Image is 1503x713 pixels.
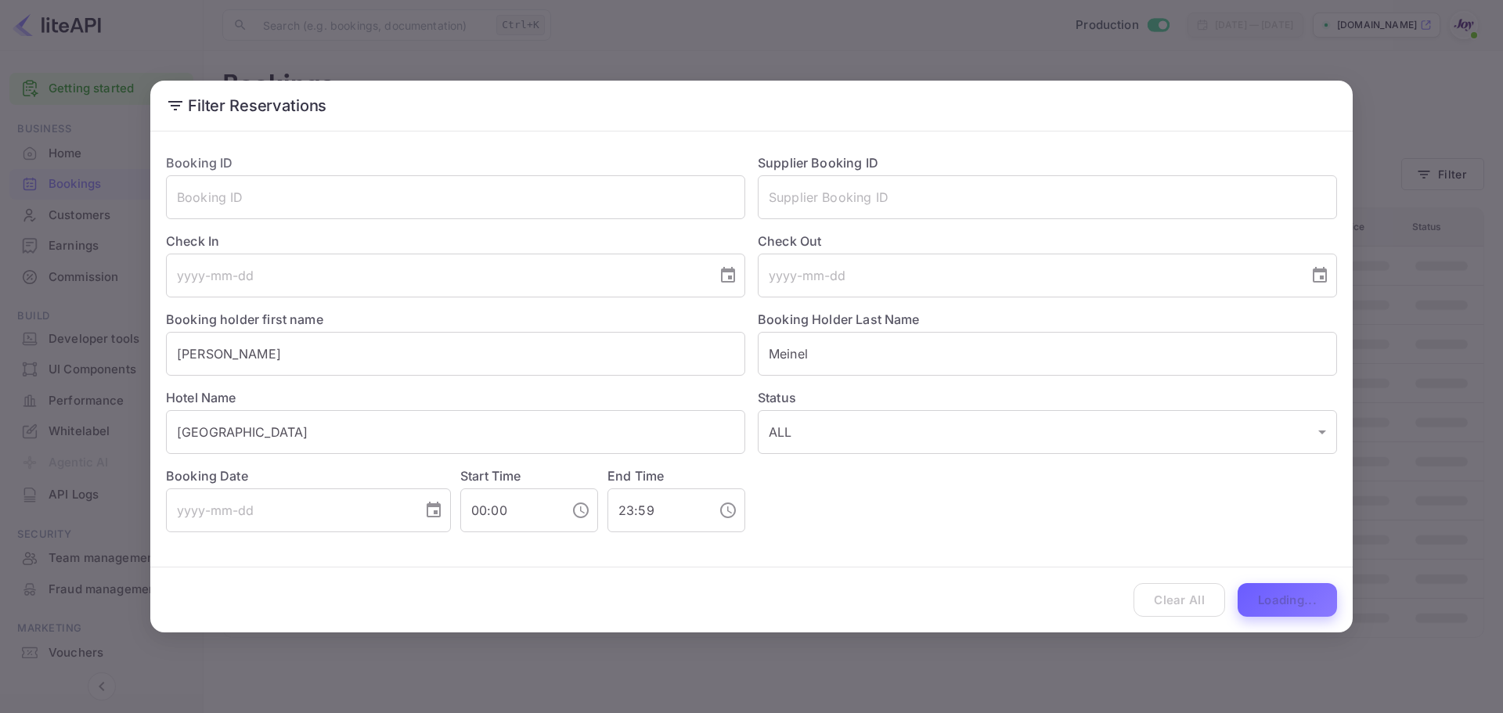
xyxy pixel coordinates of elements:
label: Booking Holder Last Name [758,311,920,327]
label: Booking Date [166,466,451,485]
input: Supplier Booking ID [758,175,1337,219]
input: Hotel Name [166,410,745,454]
input: Holder First Name [166,332,745,376]
button: Choose date [712,260,744,291]
label: Check In [166,232,745,250]
label: Check Out [758,232,1337,250]
label: Status [758,388,1337,407]
button: Choose date [418,495,449,526]
input: Booking ID [166,175,745,219]
div: ALL [758,410,1337,454]
button: Choose date [1304,260,1335,291]
label: Start Time [460,468,521,484]
input: yyyy-mm-dd [758,254,1298,297]
label: Booking ID [166,155,233,171]
input: hh:mm [607,488,706,532]
button: Choose time, selected time is 12:00 AM [565,495,597,526]
label: End Time [607,468,664,484]
h2: Filter Reservations [150,81,1353,131]
label: Supplier Booking ID [758,155,878,171]
input: Holder Last Name [758,332,1337,376]
input: hh:mm [460,488,559,532]
label: Hotel Name [166,390,236,405]
input: yyyy-mm-dd [166,488,412,532]
input: yyyy-mm-dd [166,254,706,297]
button: Choose time, selected time is 11:59 PM [712,495,744,526]
label: Booking holder first name [166,311,323,327]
